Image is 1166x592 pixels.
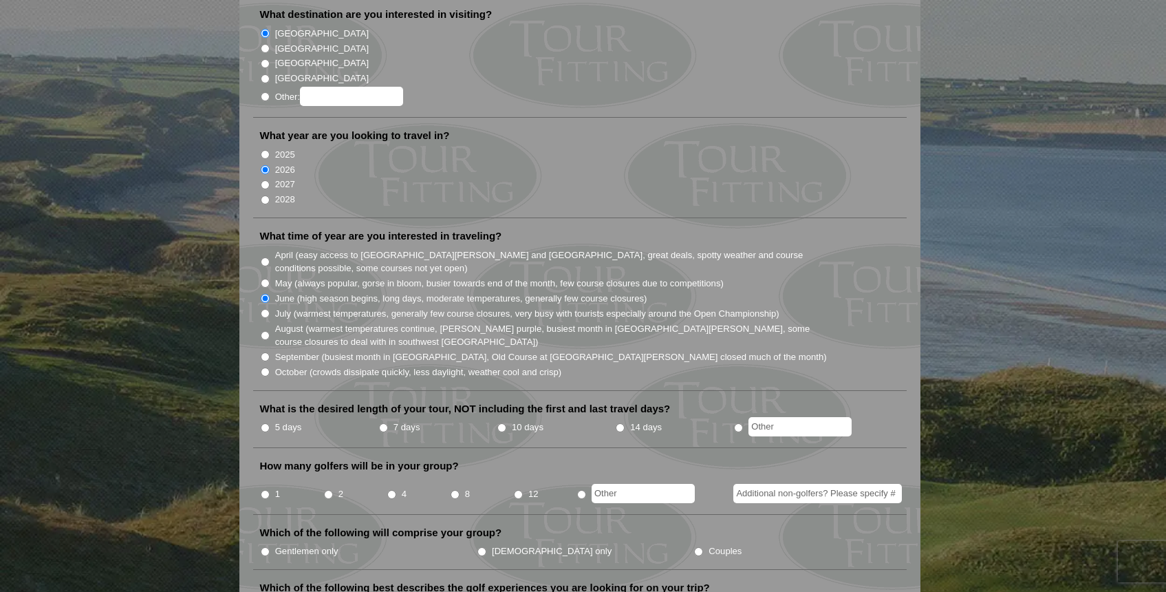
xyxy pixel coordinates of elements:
[260,402,671,416] label: What is the desired length of your tour, NOT including the first and last travel days?
[275,277,724,290] label: May (always popular, gorse in bloom, busier towards end of the month, few course closures due to ...
[709,545,742,558] label: Couples
[402,487,407,501] label: 4
[275,307,779,321] label: July (warmest temperatures, generally few course closures, very busy with tourists especially aro...
[275,292,647,306] label: June (high season begins, long days, moderate temperatures, generally few course closures)
[260,8,493,21] label: What destination are you interested in visiting?
[733,484,902,503] input: Additional non-golfers? Please specify #
[275,322,828,349] label: August (warmest temperatures continue, [PERSON_NAME] purple, busiest month in [GEOGRAPHIC_DATA][P...
[393,421,420,434] label: 7 days
[275,148,295,162] label: 2025
[338,487,343,501] label: 2
[275,366,562,379] label: October (crowds dissipate quickly, less daylight, weather cool and crisp)
[260,229,502,243] label: What time of year are you interested in traveling?
[275,193,295,207] label: 2028
[275,72,369,85] label: [GEOGRAPHIC_DATA]
[275,249,828,275] label: April (easy access to [GEOGRAPHIC_DATA][PERSON_NAME] and [GEOGRAPHIC_DATA], great deals, spotty w...
[260,459,459,473] label: How many golfers will be in your group?
[275,87,403,106] label: Other:
[630,421,662,434] label: 14 days
[260,129,450,142] label: What year are you looking to travel in?
[275,56,369,70] label: [GEOGRAPHIC_DATA]
[465,487,470,501] label: 8
[275,178,295,191] label: 2027
[260,526,502,540] label: Which of the following will comprise your group?
[592,484,695,503] input: Other
[275,350,827,364] label: September (busiest month in [GEOGRAPHIC_DATA], Old Course at [GEOGRAPHIC_DATA][PERSON_NAME] close...
[275,163,295,177] label: 2026
[275,421,302,434] label: 5 days
[275,545,338,558] label: Gentlemen only
[528,487,539,501] label: 12
[512,421,543,434] label: 10 days
[275,487,280,501] label: 1
[300,87,403,106] input: Other:
[275,42,369,56] label: [GEOGRAPHIC_DATA]
[275,27,369,41] label: [GEOGRAPHIC_DATA]
[748,417,852,436] input: Other
[492,545,612,558] label: [DEMOGRAPHIC_DATA] only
